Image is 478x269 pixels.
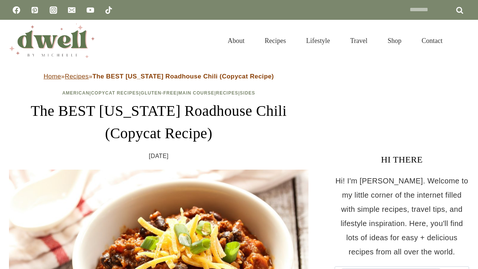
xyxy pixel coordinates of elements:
time: [DATE] [149,151,169,162]
a: Copycat Recipes [91,90,139,96]
a: About [218,28,255,54]
p: Hi! I'm [PERSON_NAME]. Welcome to my little corner of the internet filled with simple recipes, tr... [335,174,469,259]
a: Lifestyle [296,28,340,54]
button: View Search Form [456,34,469,47]
a: Recipes [65,73,89,80]
a: Facebook [9,3,24,18]
h1: The BEST [US_STATE] Roadhouse Chili (Copycat Recipe) [9,100,308,145]
a: YouTube [83,3,98,18]
strong: The BEST [US_STATE] Roadhouse Chili (Copycat Recipe) [93,73,274,80]
h3: HI THERE [335,153,469,166]
a: Recipes [216,90,238,96]
span: » » [44,73,274,80]
nav: Primary Navigation [218,28,453,54]
a: Main Course [179,90,214,96]
a: Travel [340,28,378,54]
a: Sides [240,90,255,96]
a: Shop [378,28,412,54]
img: DWELL by michelle [9,24,95,58]
a: Contact [412,28,453,54]
a: Pinterest [27,3,42,18]
a: Recipes [255,28,296,54]
a: Gluten-Free [141,90,177,96]
a: American [62,90,90,96]
a: Home [44,73,61,80]
a: Email [64,3,79,18]
a: Instagram [46,3,61,18]
a: TikTok [101,3,116,18]
span: | | | | | [62,90,255,96]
